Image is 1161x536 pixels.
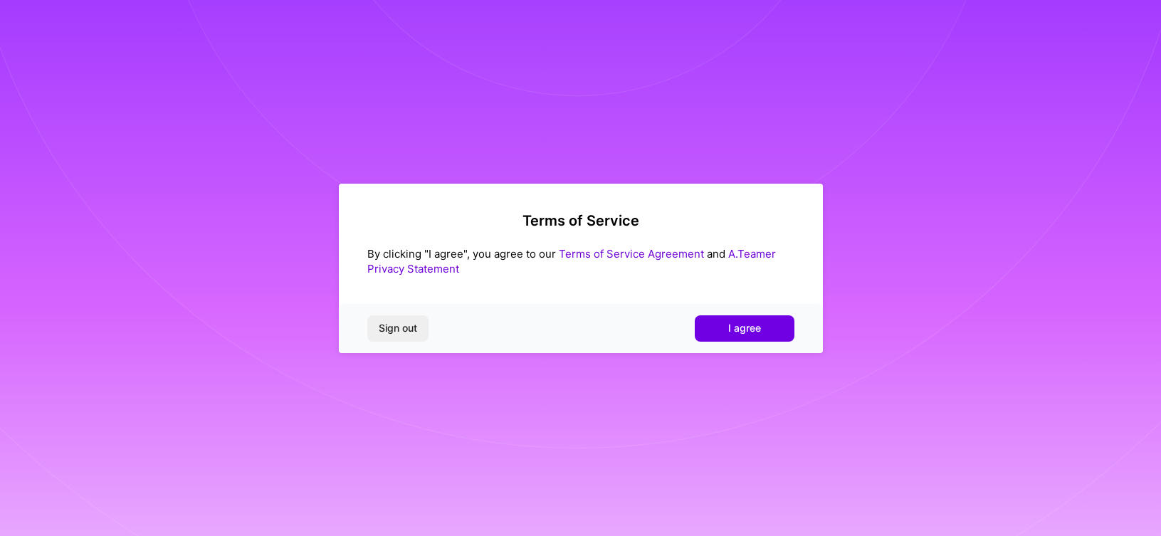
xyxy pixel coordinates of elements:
[367,246,794,276] div: By clicking "I agree", you agree to our and
[367,315,429,341] button: Sign out
[728,321,761,335] span: I agree
[695,315,794,341] button: I agree
[367,212,794,229] h2: Terms of Service
[559,247,704,261] a: Terms of Service Agreement
[379,321,417,335] span: Sign out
